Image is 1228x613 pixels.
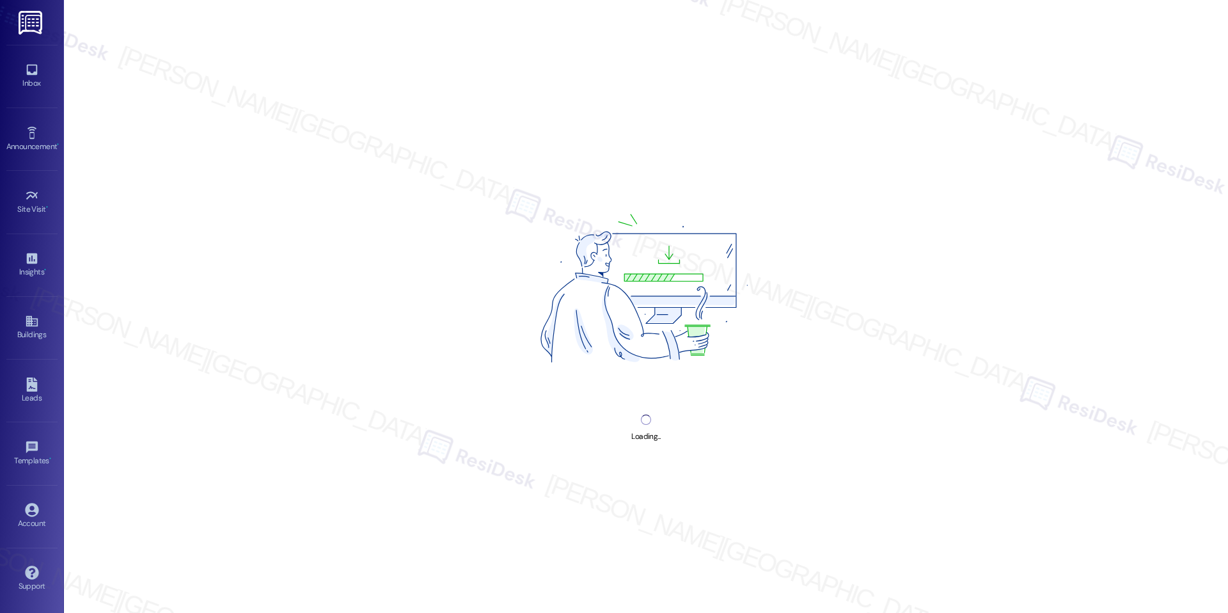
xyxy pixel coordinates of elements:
[6,185,58,219] a: Site Visit •
[6,374,58,408] a: Leads
[6,499,58,534] a: Account
[6,562,58,596] a: Support
[6,59,58,93] a: Inbox
[49,454,51,463] span: •
[6,310,58,345] a: Buildings
[631,430,660,443] div: Loading...
[6,436,58,471] a: Templates •
[44,266,46,275] span: •
[6,248,58,282] a: Insights •
[57,140,59,149] span: •
[46,203,48,212] span: •
[19,11,45,35] img: ResiDesk Logo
